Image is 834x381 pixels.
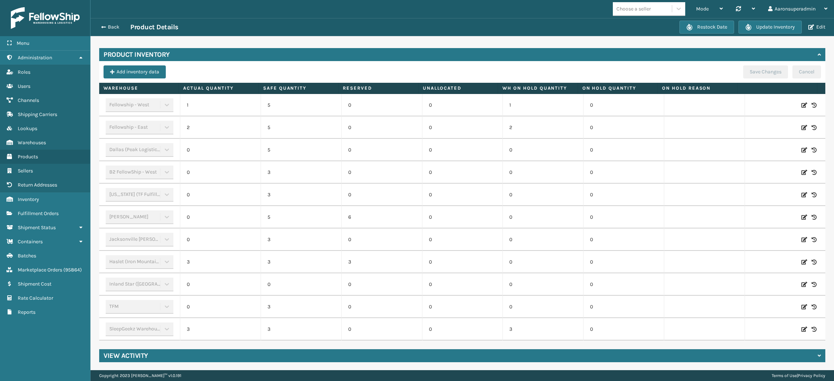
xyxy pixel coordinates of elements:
td: 3 [180,251,261,273]
td: 0 [583,273,664,296]
td: 0 [502,251,583,273]
label: Actual Quantity [183,85,254,91]
td: 5 [261,116,341,139]
td: 5 [261,94,341,116]
label: On Hold Quantity [582,85,653,91]
span: Products [18,154,38,160]
i: Edit [801,102,807,109]
td: 0 [422,273,503,296]
td: 0 [180,184,261,206]
span: Lookups [18,125,37,132]
p: Copyright 2023 [PERSON_NAME]™ v 1.0.191 [99,370,181,381]
img: logo [11,7,80,29]
i: Edit [801,214,807,221]
label: Reserved [343,85,413,91]
div: Choose a seller [616,5,651,13]
i: Edit [801,326,807,333]
td: 3 [261,296,341,318]
td: 0 [180,296,261,318]
td: 1 [502,94,583,116]
td: 0 [583,296,664,318]
p: 0 [348,236,416,243]
span: Shipping Carriers [18,111,57,117]
i: Inventory History [812,326,817,333]
span: Users [18,83,30,89]
td: 0 [583,94,664,116]
td: 0 [422,161,503,184]
i: Edit [801,169,807,176]
i: Edit [801,146,807,154]
p: 0 [348,191,416,198]
td: 3 [261,161,341,184]
td: 0 [422,94,503,116]
h4: Product Inventory [104,50,170,59]
label: On Hold Reason [662,85,733,91]
i: Inventory History [812,303,817,311]
span: Shipment Cost [18,281,51,287]
i: Inventory History [812,281,817,288]
td: 0 [180,161,261,184]
td: 0 [180,206,261,228]
td: 0 [583,228,664,251]
td: 3 [502,318,583,341]
td: 3 [261,318,341,341]
a: Terms of Use [772,373,797,378]
td: 0 [502,228,583,251]
td: 3 [180,318,261,341]
i: Inventory History [812,191,817,198]
span: Menu [17,40,29,46]
p: 0 [348,281,416,288]
td: 0 [583,206,664,228]
td: 0 [583,184,664,206]
span: Sellers [18,168,33,174]
p: 0 [348,303,416,311]
td: 0 [502,161,583,184]
a: Privacy Policy [798,373,825,378]
i: Edit [801,258,807,266]
td: 0 [261,273,341,296]
i: Inventory History [812,258,817,266]
td: 0 [422,116,503,139]
i: Edit [801,281,807,288]
td: 5 [261,206,341,228]
i: Edit [801,236,807,243]
i: Inventory History [812,124,817,131]
label: WH On hold quantity [502,85,573,91]
td: 2 [502,116,583,139]
p: 0 [348,326,416,333]
i: Inventory History [812,146,817,154]
button: Add inventory data [104,65,166,78]
button: Back [97,24,130,30]
td: 0 [502,273,583,296]
td: 0 [502,206,583,228]
i: Edit [801,191,807,198]
span: Channels [18,97,39,103]
div: | [772,370,825,381]
td: 0 [583,161,664,184]
p: 6 [348,214,416,221]
i: Inventory History [812,169,817,176]
td: 0 [502,139,583,161]
span: Inventory [18,196,39,202]
td: 0 [583,318,664,341]
td: 0 [422,184,503,206]
span: Batches [18,253,36,259]
span: Shipment Status [18,224,56,231]
span: Marketplace Orders [18,267,62,273]
i: Inventory History [812,102,817,109]
label: Unallocated [423,85,493,91]
td: 0 [502,184,583,206]
button: Restock Date [679,21,734,34]
span: Fulfillment Orders [18,210,59,217]
i: Edit [801,303,807,311]
td: 3 [261,251,341,273]
td: 0 [422,206,503,228]
td: 0 [583,139,664,161]
p: 0 [348,169,416,176]
button: Save Changes [743,65,788,78]
i: Edit [801,124,807,131]
td: 5 [261,139,341,161]
label: Warehouse [104,85,174,91]
span: Roles [18,69,30,75]
p: 0 [348,124,416,131]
